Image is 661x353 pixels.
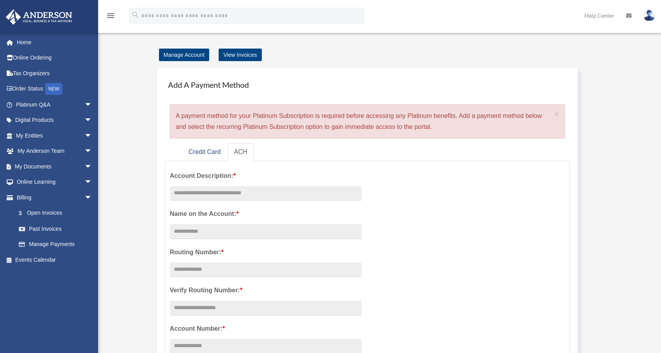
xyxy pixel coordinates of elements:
a: menu [106,14,115,20]
span: arrow_drop_down [84,143,100,159]
a: Manage Account [159,49,209,61]
button: Close [554,110,559,118]
label: Account Number: [170,323,362,334]
label: Verify Routing Number: [170,285,362,296]
span: arrow_drop_down [84,174,100,190]
a: Order StatusNEW [5,81,104,97]
a: $Open Invoices [11,205,104,221]
a: My Anderson Teamarrow_drop_down [5,143,104,159]
img: User Pic [643,10,655,21]
a: My Entitiesarrow_drop_down [5,128,104,143]
a: Past Invoices [11,221,104,237]
span: × [554,109,559,118]
label: Routing Number: [170,247,362,258]
a: Credit Card [182,143,227,161]
img: Anderson Advisors Platinum Portal [4,9,75,25]
a: Events Calendar [5,252,104,268]
a: Manage Payments [11,237,100,252]
span: arrow_drop_down [84,159,100,175]
span: $ [23,208,27,218]
span: arrow_drop_down [84,128,100,144]
i: search [131,11,140,19]
a: Platinum Q&Aarrow_drop_down [5,97,104,112]
a: Home [5,34,104,50]
a: My Documentsarrow_drop_down [5,159,104,174]
a: Digital Productsarrow_drop_down [5,112,104,128]
span: arrow_drop_down [84,112,100,129]
a: Billingarrow_drop_down [5,190,104,205]
label: Account Description: [170,170,362,181]
a: Tax Organizers [5,65,104,81]
a: Online Learningarrow_drop_down [5,174,104,190]
label: Name on the Account: [170,208,362,219]
span: arrow_drop_down [84,97,100,113]
div: NEW [45,83,62,95]
span: arrow_drop_down [84,190,100,206]
i: menu [106,11,115,20]
div: A payment method for your Platinum Subscription is required before accessing any Platinum benefit... [170,104,566,139]
h4: Add A Payment Method [165,76,570,93]
a: ACH [228,143,254,161]
a: View Invoices [219,49,261,61]
a: Online Ordering [5,50,104,66]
